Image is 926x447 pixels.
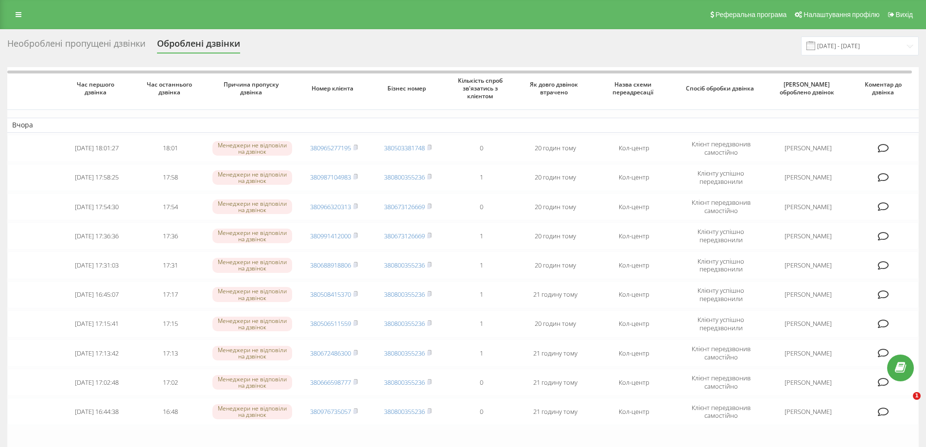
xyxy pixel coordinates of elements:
[774,81,841,96] span: [PERSON_NAME] оброблено дзвінок
[766,398,850,425] td: [PERSON_NAME]
[896,11,913,18] span: Вихід
[134,164,208,191] td: 17:58
[134,251,208,279] td: 17:31
[676,281,766,308] td: Клієнту успішно передзвонили
[134,310,208,338] td: 17:15
[310,143,351,152] a: 380965277195
[453,77,510,100] span: Кількість спроб зв'язатись з клієнтом
[518,135,592,162] td: 20 годин тому
[913,392,921,400] span: 1
[310,407,351,416] a: 380976735057
[60,193,134,220] td: [DATE] 17:54:30
[384,407,425,416] a: 380800355236
[676,369,766,396] td: Клієнт передзвонив самостійно
[592,222,676,250] td: Кол-центр
[142,81,200,96] span: Час останнього дзвінка
[212,287,292,302] div: Менеджери не відповіли на дзвінок
[766,193,850,220] td: [PERSON_NAME]
[60,164,134,191] td: [DATE] 17:58:25
[592,369,676,396] td: Кол-центр
[592,310,676,338] td: Кол-центр
[310,261,351,269] a: 380688918806
[592,251,676,279] td: Кол-центр
[305,85,363,92] span: Номер клієнта
[60,281,134,308] td: [DATE] 16:45:07
[310,378,351,387] a: 380666598777
[212,258,292,272] div: Менеджери не відповіли на дзвінок
[384,319,425,328] a: 380800355236
[310,319,351,328] a: 380506511559
[518,222,592,250] td: 20 годин тому
[310,173,351,181] a: 380987104983
[518,164,592,191] td: 20 годин тому
[384,349,425,358] a: 380800355236
[766,135,850,162] td: [PERSON_NAME]
[444,164,518,191] td: 1
[310,349,351,358] a: 380672486300
[766,369,850,396] td: [PERSON_NAME]
[601,81,668,96] span: Назва схеми переадресації
[592,164,676,191] td: Кол-центр
[804,11,879,18] span: Налаштування профілю
[676,135,766,162] td: Клієнт передзвонив самостійно
[384,143,425,152] a: 380503381748
[379,85,437,92] span: Бізнес номер
[444,193,518,220] td: 0
[766,340,850,367] td: [PERSON_NAME]
[212,375,292,390] div: Менеджери не відповіли на дзвінок
[444,369,518,396] td: 0
[60,135,134,162] td: [DATE] 18:01:27
[384,261,425,269] a: 380800355236
[134,135,208,162] td: 18:01
[216,81,288,96] span: Причина пропуску дзвінка
[676,398,766,425] td: Клієнт передзвонив самостійно
[518,193,592,220] td: 20 годин тому
[134,222,208,250] td: 17:36
[60,340,134,367] td: [DATE] 17:13:42
[212,229,292,243] div: Менеджери не відповіли на дзвінок
[60,369,134,396] td: [DATE] 17:02:48
[676,164,766,191] td: Клієнту успішно передзвонили
[212,141,292,156] div: Менеджери не відповіли на дзвінок
[716,11,787,18] span: Реферальна програма
[676,310,766,338] td: Клієнту успішно передзвонили
[7,38,145,54] div: Необроблені пропущені дзвінки
[60,222,134,250] td: [DATE] 17:36:36
[384,173,425,181] a: 380800355236
[858,81,911,96] span: Коментар до дзвінка
[592,193,676,220] td: Кол-центр
[685,85,757,92] span: Спосіб обробки дзвінка
[384,232,425,240] a: 380673126669
[212,199,292,214] div: Менеджери не відповіли на дзвінок
[518,340,592,367] td: 21 годину тому
[676,222,766,250] td: Клієнту успішно передзвонили
[518,281,592,308] td: 21 годину тому
[444,310,518,338] td: 1
[444,340,518,367] td: 1
[212,317,292,331] div: Менеджери не відповіли на дзвінок
[518,398,592,425] td: 21 годину тому
[444,251,518,279] td: 1
[384,202,425,211] a: 380673126669
[212,170,292,185] div: Менеджери не відповіли на дзвінок
[60,251,134,279] td: [DATE] 17:31:03
[212,404,292,419] div: Менеджери не відповіли на дзвінок
[766,222,850,250] td: [PERSON_NAME]
[310,232,351,240] a: 380991412000
[766,164,850,191] td: [PERSON_NAME]
[444,281,518,308] td: 1
[518,310,592,338] td: 20 годин тому
[134,193,208,220] td: 17:54
[766,281,850,308] td: [PERSON_NAME]
[444,135,518,162] td: 0
[157,38,240,54] div: Оброблені дзвінки
[60,398,134,425] td: [DATE] 16:44:38
[526,81,584,96] span: Як довго дзвінок втрачено
[310,290,351,299] a: 380508415370
[384,378,425,387] a: 380800355236
[7,118,919,132] td: Вчора
[134,398,208,425] td: 16:48
[766,310,850,338] td: [PERSON_NAME]
[134,340,208,367] td: 17:13
[134,369,208,396] td: 17:02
